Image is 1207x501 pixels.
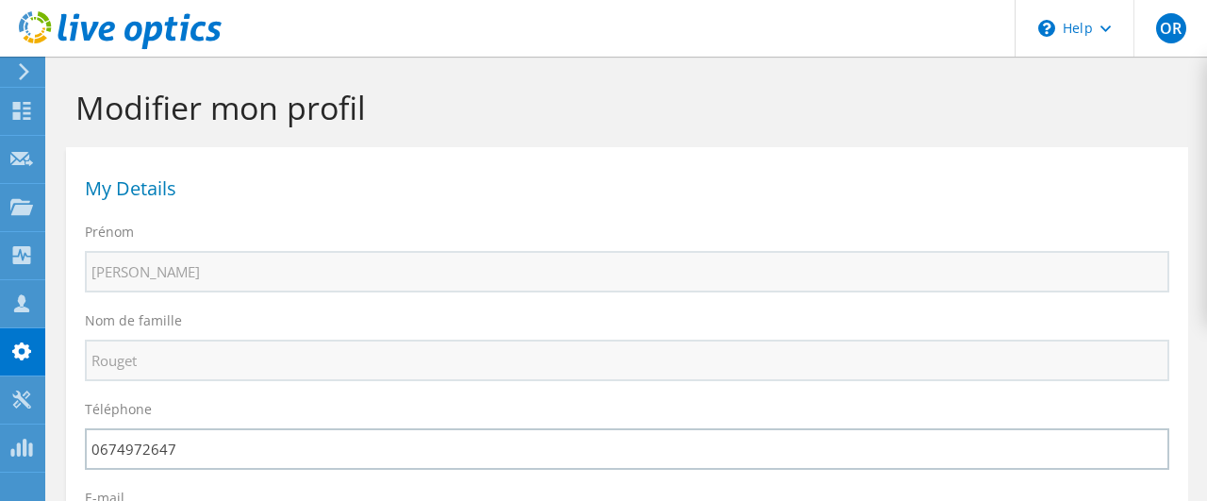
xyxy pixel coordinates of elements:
[1156,13,1186,43] span: OR
[1038,20,1055,37] svg: \n
[85,223,134,242] label: Prénom
[85,179,1160,198] h1: My Details
[85,400,152,419] label: Téléphone
[75,88,1169,127] h1: Modifier mon profil
[85,311,182,330] label: Nom de famille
